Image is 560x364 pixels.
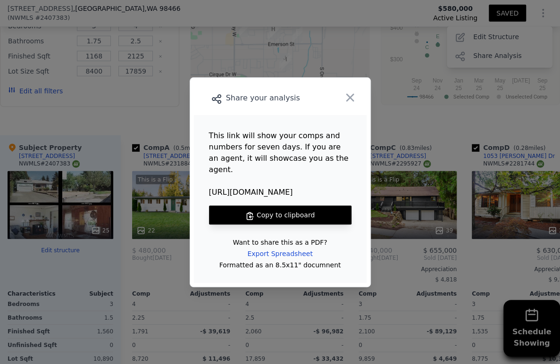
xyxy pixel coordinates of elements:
[209,206,351,224] button: Copy to clipboard
[233,240,327,245] div: Want to share this as a PDF?
[240,245,320,262] div: Export Spreadsheet
[209,187,351,198] span: [URL][DOMAIN_NAME]
[219,262,341,268] div: Formatted as an 8.5x11" documnent
[194,91,332,105] div: Share your analysis
[194,115,367,283] main: This link will show your comps and numbers for seven days. If you are an agent, it will showcase ...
